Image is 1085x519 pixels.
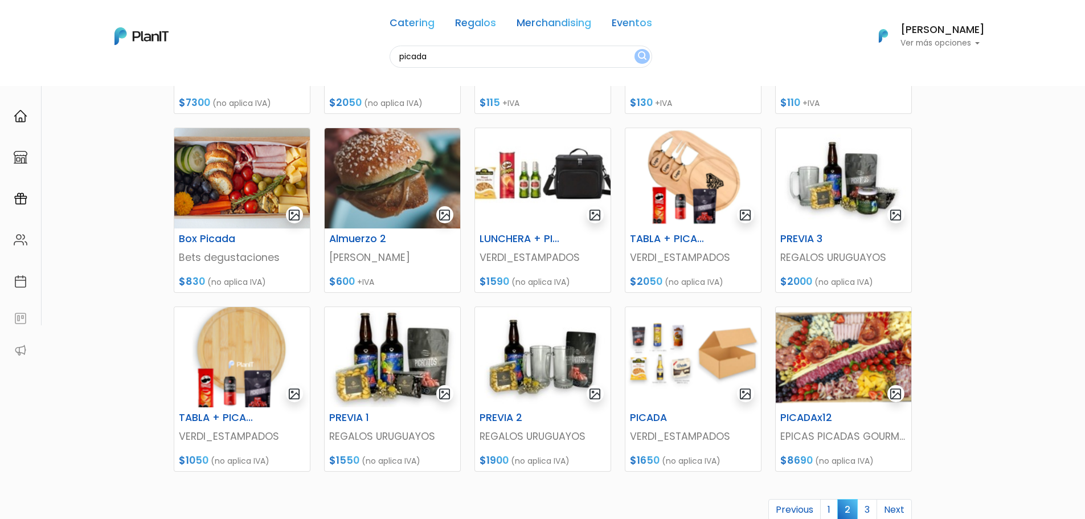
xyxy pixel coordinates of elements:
[480,453,509,467] span: $1900
[207,276,266,288] span: (no aplica IVA)
[625,128,761,293] a: gallery-light TABLA + PICADA VERDI_ESTAMPADOS $2050 (no aplica IVA)
[780,453,813,467] span: $8690
[630,96,653,109] span: $130
[511,276,570,288] span: (no aplica IVA)
[364,97,423,109] span: (no aplica IVA)
[172,233,265,245] h6: Box Picada
[329,96,362,109] span: $2050
[517,18,591,32] a: Merchandising
[473,233,566,245] h6: LUNCHERA + PICADA
[480,250,606,265] p: VERDI_ESTAMPADOS
[14,312,27,325] img: feedback-78b5a0c8f98aac82b08bfc38622c3050aee476f2c9584af64705fc4e61158814.svg
[773,233,867,245] h6: PREVIA 3
[357,276,374,288] span: +IVA
[814,276,873,288] span: (no aplica IVA)
[14,233,27,247] img: people-662611757002400ad9ed0e3c099ab2801c6687ba6c219adb57efc949bc21e19d.svg
[329,275,355,288] span: $600
[179,453,208,467] span: $1050
[329,453,359,467] span: $1550
[775,128,912,293] a: gallery-light PREVIA 3 REGALOS URUGUAYOS $2000 (no aplica IVA)
[480,429,606,444] p: REGALOS URUGUAYOS
[179,275,205,288] span: $830
[474,307,611,472] a: gallery-light PREVIA 2 REGALOS URUGUAYOS $1900 (no aplica IVA)
[114,27,169,45] img: PlanIt Logo
[623,412,716,424] h6: PICADA
[900,39,985,47] p: Ver más opciones
[623,233,716,245] h6: TABLA + PICADA
[480,275,509,288] span: $1590
[630,429,756,444] p: VERDI_ESTAMPADOS
[739,387,752,401] img: gallery-light
[14,344,27,357] img: partners-52edf745621dab592f3b2c58e3bca9d71375a7ef29c3b500c9f145b62cc070d4.svg
[780,250,907,265] p: REGALOS URUGUAYOS
[14,192,27,206] img: campaigns-02234683943229c281be62815700db0a1741e53638e28bf9629b52c665b00959.svg
[502,97,519,109] span: +IVA
[14,150,27,164] img: marketplace-4ceaa7011d94191e9ded77b95e3339b90024bf715f7c57f8cf31f2d8c509eaba.svg
[480,96,500,109] span: $115
[780,96,800,109] span: $110
[475,307,611,407] img: thumb_2000___2000-Photoroom_-_2025-06-03T101623.692.jpg
[179,250,305,265] p: Bets degustaciones
[588,387,601,401] img: gallery-light
[455,18,496,32] a: Regalos
[329,250,456,265] p: [PERSON_NAME]
[780,429,907,444] p: EPICAS PICADAS GOURMET
[390,46,652,68] input: Buscá regalos, desayunos, y más
[776,128,911,228] img: thumb_2000___2000-Photoroom_-_2025-06-03T102316.809.jpg
[325,128,460,228] img: thumb_image00033__1_.jpeg
[638,51,646,62] img: search_button-432b6d5273f82d61273b3651a40e1bd1b912527efae98b1b7a1b2c0702e16a8d.svg
[630,453,660,467] span: $1650
[625,128,761,228] img: thumb_Captura_de_pantalla_2025-05-29_143353.png
[324,128,461,293] a: gallery-light Almuerzo 2 [PERSON_NAME] $600 +IVA
[889,387,902,401] img: gallery-light
[588,209,601,222] img: gallery-light
[775,307,912,472] a: gallery-light PICADAx12 EPICAS PICADAS GOURMET $8690 (no aplica IVA)
[172,412,265,424] h6: TABLA + PICADA 2
[780,275,812,288] span: $2000
[438,387,451,401] img: gallery-light
[329,429,456,444] p: REGALOS URUGUAYOS
[612,18,652,32] a: Eventos
[14,275,27,288] img: calendar-87d922413cdce8b2cf7b7f5f62616a5cf9e4887200fb71536465627b3292af00.svg
[438,209,451,222] img: gallery-light
[211,455,269,467] span: (no aplica IVA)
[473,412,566,424] h6: PREVIA 2
[179,96,210,109] span: $7300
[325,307,460,407] img: thumb_2000___2000-Photoroom__100_.jpg
[739,209,752,222] img: gallery-light
[14,109,27,123] img: home-e721727adea9d79c4d83392d1f703f7f8bce08238fde08b1acbfd93340b81755.svg
[630,275,662,288] span: $2050
[889,209,902,222] img: gallery-light
[474,128,611,293] a: gallery-light LUNCHERA + PICADA VERDI_ESTAMPADOS $1590 (no aplica IVA)
[174,128,310,293] a: gallery-light Box Picada Bets degustaciones $830 (no aplica IVA)
[900,25,985,35] h6: [PERSON_NAME]
[179,429,305,444] p: VERDI_ESTAMPADOS
[776,307,911,407] img: thumb_Captura_de_pantalla_2025-06-30_160241.png
[174,307,310,472] a: gallery-light TABLA + PICADA 2 VERDI_ESTAMPADOS $1050 (no aplica IVA)
[174,128,310,228] img: thumb_thumb_1.5_picada_basic_sin_bebida.png
[324,307,461,472] a: gallery-light PREVIA 1 REGALOS URUGUAYOS $1550 (no aplica IVA)
[625,307,761,407] img: thumb_Captura_de_pantalla_2025-05-30_170823.png
[625,307,761,472] a: gallery-light PICADA VERDI_ESTAMPADOS $1650 (no aplica IVA)
[174,307,310,407] img: thumb_Captura_de_pantalla_2025-05-29_154720.png
[59,11,164,33] div: ¿Necesitás ayuda?
[390,18,435,32] a: Catering
[815,455,874,467] span: (no aplica IVA)
[322,233,416,245] h6: Almuerzo 2
[511,455,570,467] span: (no aplica IVA)
[655,97,672,109] span: +IVA
[773,412,867,424] h6: PICADAx12
[288,387,301,401] img: gallery-light
[803,97,820,109] span: +IVA
[871,23,896,48] img: PlanIt Logo
[322,412,416,424] h6: PREVIA 1
[212,97,271,109] span: (no aplica IVA)
[662,455,720,467] span: (no aplica IVA)
[288,209,301,222] img: gallery-light
[665,276,723,288] span: (no aplica IVA)
[475,128,611,228] img: thumb_B5069BE2-F4D7-4801-A181-DF9E184C69A6.jpeg
[630,250,756,265] p: VERDI_ESTAMPADOS
[864,21,985,51] button: PlanIt Logo [PERSON_NAME] Ver más opciones
[362,455,420,467] span: (no aplica IVA)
